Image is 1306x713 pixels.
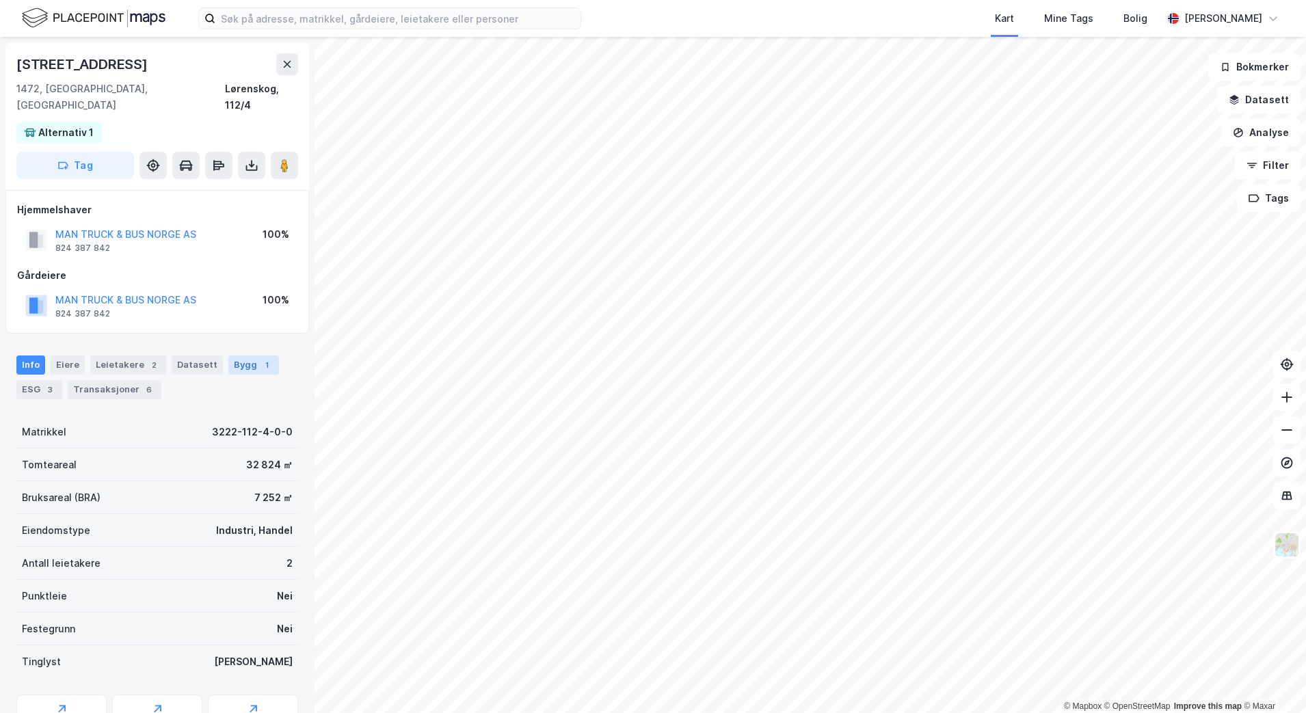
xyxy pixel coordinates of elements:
div: Eiendomstype [22,522,90,539]
div: 6 [142,383,156,396]
div: 100% [263,292,289,308]
div: 100% [263,226,289,243]
div: Bruksareal (BRA) [22,489,101,506]
div: 2 [286,555,293,571]
button: Filter [1235,152,1301,179]
div: 2 [147,358,161,372]
div: Leietakere [90,355,166,375]
div: 824 387 842 [55,243,110,254]
a: Improve this map [1174,701,1242,711]
div: Datasett [172,355,223,375]
div: Lørenskog, 112/4 [225,81,298,113]
div: Antall leietakere [22,555,101,571]
div: Eiere [51,355,85,375]
iframe: Chat Widget [1238,647,1306,713]
div: Bygg [228,355,279,375]
input: Søk på adresse, matrikkel, gårdeiere, leietakere eller personer [215,8,581,29]
div: Punktleie [22,588,67,604]
div: Industri, Handel [216,522,293,539]
div: Hjemmelshaver [17,202,297,218]
div: 32 824 ㎡ [246,457,293,473]
div: Info [16,355,45,375]
div: Kontrollprogram for chat [1238,647,1306,713]
div: Gårdeiere [17,267,297,284]
div: 3 [43,383,57,396]
button: Bokmerker [1208,53,1301,81]
button: Analyse [1221,119,1301,146]
div: Mine Tags [1044,10,1093,27]
div: Nei [277,621,293,637]
div: Kart [995,10,1014,27]
a: Mapbox [1064,701,1102,711]
a: OpenStreetMap [1104,701,1171,711]
div: Bolig [1123,10,1147,27]
img: Z [1274,532,1300,558]
div: Matrikkel [22,424,66,440]
div: 7 252 ㎡ [254,489,293,506]
div: 1 [260,358,274,372]
div: Alternativ 1 [38,124,94,141]
button: Datasett [1217,86,1301,113]
div: Tomteareal [22,457,77,473]
img: logo.f888ab2527a4732fd821a326f86c7f29.svg [22,6,165,30]
div: Festegrunn [22,621,75,637]
div: Transaksjoner [68,380,161,399]
div: Tinglyst [22,654,61,670]
div: 3222-112-4-0-0 [212,424,293,440]
div: [STREET_ADDRESS] [16,53,150,75]
div: 824 387 842 [55,308,110,319]
div: [PERSON_NAME] [214,654,293,670]
div: [PERSON_NAME] [1184,10,1262,27]
div: ESG [16,380,62,399]
div: 1472, [GEOGRAPHIC_DATA], [GEOGRAPHIC_DATA] [16,81,225,113]
button: Tags [1237,185,1301,212]
div: Nei [277,588,293,604]
button: Tag [16,152,134,179]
